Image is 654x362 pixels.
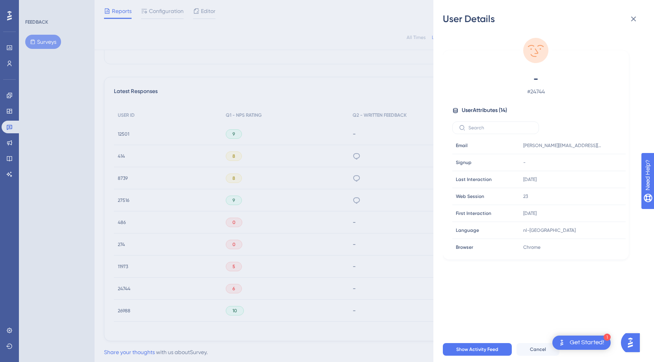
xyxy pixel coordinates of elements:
span: 23 [523,193,528,200]
span: Cancel [530,346,546,353]
span: Language [456,227,479,233]
span: Last Interaction [456,176,492,183]
span: Browser [456,244,473,250]
input: Search [468,125,532,131]
span: # 24744 [466,87,605,96]
span: First Interaction [456,210,491,216]
span: nl-[GEOGRAPHIC_DATA] [523,227,576,233]
span: Show Activity Feed [456,346,498,353]
img: launcher-image-alternative-text [557,338,567,347]
span: Signup [456,159,472,166]
time: [DATE] [523,211,537,216]
div: Open Get Started! checklist, remaining modules: 1 [552,336,611,350]
span: Email [456,142,468,149]
button: Cancel [517,343,559,356]
span: Chrome [523,244,541,250]
button: Show Activity Feed [443,343,512,356]
span: Web Session [456,193,484,200]
span: User Attributes ( 14 ) [462,106,507,115]
div: 1 [604,334,611,341]
div: Get Started! [570,338,604,347]
span: - [523,159,526,166]
div: User Details [443,13,645,25]
span: - [466,73,605,85]
span: [PERSON_NAME][EMAIL_ADDRESS][DOMAIN_NAME] [523,142,602,149]
time: [DATE] [523,177,537,182]
iframe: UserGuiding AI Assistant Launcher [621,331,645,355]
span: Need Help? [19,2,49,11]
